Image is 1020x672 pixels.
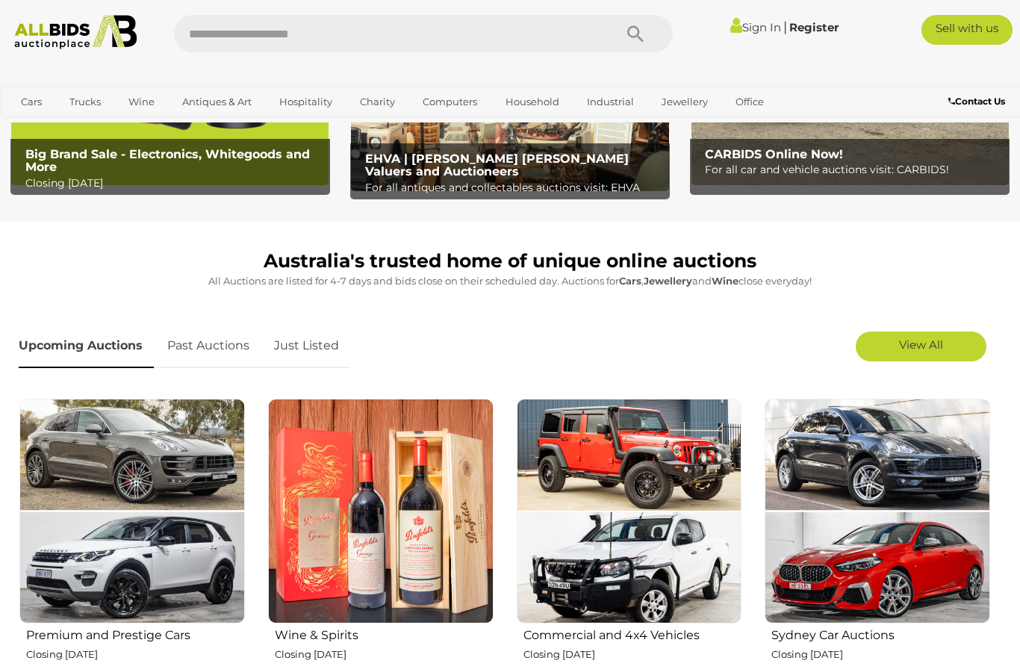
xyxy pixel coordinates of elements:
a: Jewellery [652,90,718,114]
img: Wine & Spirits [268,399,494,624]
p: All Auctions are listed for 4-7 days and bids close on their scheduled day. Auctions for , and cl... [19,273,1001,290]
a: Charity [350,90,405,114]
img: EHVA | Evans Hastings Valuers and Auctioneers [351,64,668,191]
h1: Australia's trusted home of unique online auctions [19,251,1001,272]
a: Trucks [60,90,111,114]
a: Industrial [577,90,644,114]
a: Hospitality [270,90,342,114]
h2: Sydney Car Auctions [771,625,990,642]
strong: Cars [619,275,641,287]
a: Sign In [730,20,781,34]
a: Upcoming Auctions [19,324,154,368]
button: Search [598,15,673,52]
img: Premium and Prestige Cars [19,399,245,624]
b: Contact Us [948,96,1005,107]
h2: Commercial and 4x4 Vehicles [523,625,742,642]
strong: Jewellery [644,275,692,287]
p: Closing [DATE] [25,174,323,193]
p: For all car and vehicle auctions visit: CARBIDS! [705,161,1002,179]
img: Sydney Car Auctions [765,399,990,624]
p: Closing [DATE] [771,646,990,663]
h2: Premium and Prestige Cars [26,625,245,642]
strong: Wine [712,275,738,287]
a: View All [856,332,986,361]
b: EHVA | [PERSON_NAME] [PERSON_NAME] Valuers and Auctioneers [365,152,629,179]
a: Wine [119,90,164,114]
a: Household [496,90,569,114]
img: Commercial and 4x4 Vehicles [517,399,742,624]
a: Cars [11,90,52,114]
a: Contact Us [948,93,1009,110]
a: [GEOGRAPHIC_DATA] [69,114,195,139]
a: Computers [413,90,487,114]
a: EHVA | Evans Hastings Valuers and Auctioneers EHVA | [PERSON_NAME] [PERSON_NAME] Valuers and Auct... [351,64,668,191]
a: Sell with us [921,15,1013,45]
a: Register [789,20,839,34]
span: View All [899,337,943,352]
b: CARBIDS Online Now! [705,147,843,161]
a: Sports [11,114,61,139]
a: Just Listed [263,324,350,368]
p: For all antiques and collectables auctions visit: EHVA [365,178,662,197]
a: Office [726,90,774,114]
img: Allbids.com.au [7,15,143,49]
p: Closing [DATE] [523,646,742,663]
p: Closing [DATE] [275,646,494,663]
h2: Wine & Spirits [275,625,494,642]
a: Past Auctions [156,324,261,368]
span: | [783,19,787,35]
a: Antiques & Art [172,90,261,114]
p: Closing [DATE] [26,646,245,663]
b: Big Brand Sale - Electronics, Whitegoods and More [25,147,310,175]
